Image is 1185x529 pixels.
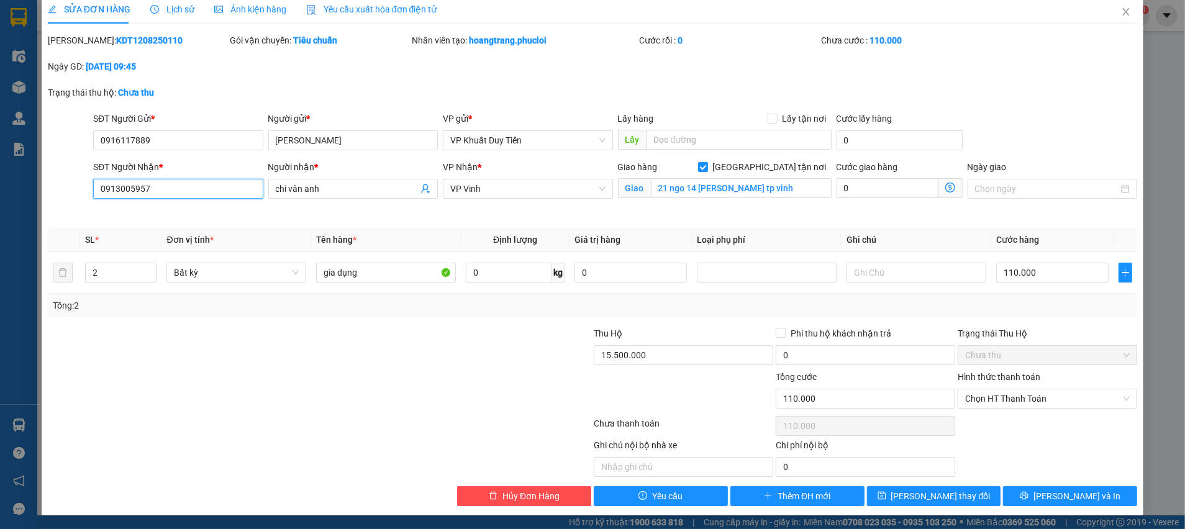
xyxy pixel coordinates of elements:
div: Trạng thái thu hộ: [48,86,273,99]
span: [PERSON_NAME] thay đổi [891,489,991,503]
span: [PERSON_NAME] và In [1033,489,1120,503]
span: kg [552,263,565,283]
span: Giao [618,178,651,198]
button: plus [1119,263,1132,283]
span: VP Nhận [443,162,478,172]
span: Chọn HT Thanh Toán [965,389,1130,408]
div: Nhân viên tạo: [412,34,637,47]
button: save[PERSON_NAME] thay đổi [867,486,1001,506]
button: exclamation-circleYêu cầu [594,486,728,506]
input: Dọc đường [647,130,832,150]
th: Ghi chú [842,228,991,252]
span: Bất kỳ [174,263,299,282]
span: [GEOGRAPHIC_DATA] tận nơi [708,160,832,174]
input: Giao tận nơi [651,178,832,198]
span: clock-circle [150,5,159,14]
th: Loại phụ phí [692,228,842,252]
b: KDT1208250110 [116,35,183,45]
span: save [878,491,886,501]
span: Định lượng [493,235,537,245]
div: Chưa thanh toán [592,417,774,438]
span: user-add [420,184,430,194]
div: Chi phí nội bộ [776,438,955,457]
button: printer[PERSON_NAME] và In [1003,486,1137,506]
span: Thu Hộ [594,328,622,338]
img: icon [306,5,316,15]
span: Tổng cước [776,372,817,382]
input: Ghi Chú [847,263,986,283]
b: [DATE] 09:45 [86,61,136,71]
span: edit [48,5,57,14]
span: SL [85,235,95,245]
span: Giá trị hàng [574,235,620,245]
div: Ghi chú nội bộ nhà xe [594,438,773,457]
span: plus [764,491,773,501]
span: Lấy hàng [618,114,654,124]
button: delete [53,263,73,283]
span: Ảnh kiện hàng [214,4,286,14]
span: SỬA ĐƠN HÀNG [48,4,130,14]
div: [PERSON_NAME]: [48,34,227,47]
label: Cước giao hàng [837,162,898,172]
span: picture [214,5,223,14]
button: plusThêm ĐH mới [730,486,865,506]
span: Lấy tận nơi [778,112,832,125]
b: 110.000 [869,35,902,45]
span: VP Khuất Duy Tiến [450,131,606,150]
span: Thêm ĐH mới [778,489,830,503]
div: Cước rồi : [639,34,819,47]
span: Hủy Đơn Hàng [502,489,560,503]
div: Chưa cước : [821,34,1001,47]
input: Ngày giao [975,182,1119,196]
div: Người gửi [268,112,438,125]
label: Cước lấy hàng [837,114,892,124]
div: SĐT Người Gửi [93,112,263,125]
div: Gói vận chuyển: [230,34,409,47]
button: deleteHủy Đơn Hàng [457,486,591,506]
span: close [1121,7,1131,17]
input: Nhập ghi chú [594,457,773,477]
div: Ngày GD: [48,60,227,73]
b: 0 [678,35,683,45]
span: Đơn vị tính [166,235,213,245]
span: Phí thu hộ khách nhận trả [786,327,896,340]
img: logo.jpg [16,16,78,78]
div: Tổng: 2 [53,299,458,312]
span: Chưa thu [965,346,1130,364]
span: Lấy [618,130,647,150]
span: Tên hàng [316,235,356,245]
b: hoangtrang.phucloi [469,35,547,45]
b: Tiêu chuẩn [293,35,337,45]
span: Cước hàng [996,235,1039,245]
div: Trạng thái Thu Hộ [958,327,1137,340]
span: dollar-circle [945,183,955,192]
input: VD: Bàn, Ghế [316,263,456,283]
label: Hình thức thanh toán [958,372,1040,382]
b: GỬI : VP Vinh [16,90,118,111]
input: Cước lấy hàng [837,130,963,150]
span: Lịch sử [150,4,194,14]
div: Người nhận [268,160,438,174]
span: printer [1020,491,1028,501]
span: VP Vinh [450,179,606,198]
div: SĐT Người Nhận [93,160,263,174]
span: Yêu cầu xuất hóa đơn điện tử [306,4,437,14]
span: delete [489,491,497,501]
label: Ngày giao [968,162,1007,172]
span: exclamation-circle [638,491,647,501]
span: plus [1119,268,1132,278]
input: Cước giao hàng [837,178,938,198]
li: [PERSON_NAME], [PERSON_NAME] [116,30,519,46]
span: Giao hàng [618,162,658,172]
b: Chưa thu [118,88,154,97]
span: Yêu cầu [652,489,683,503]
li: Hotline: 02386655777, 02462925925, 0944789456 [116,46,519,61]
div: VP gửi [443,112,613,125]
